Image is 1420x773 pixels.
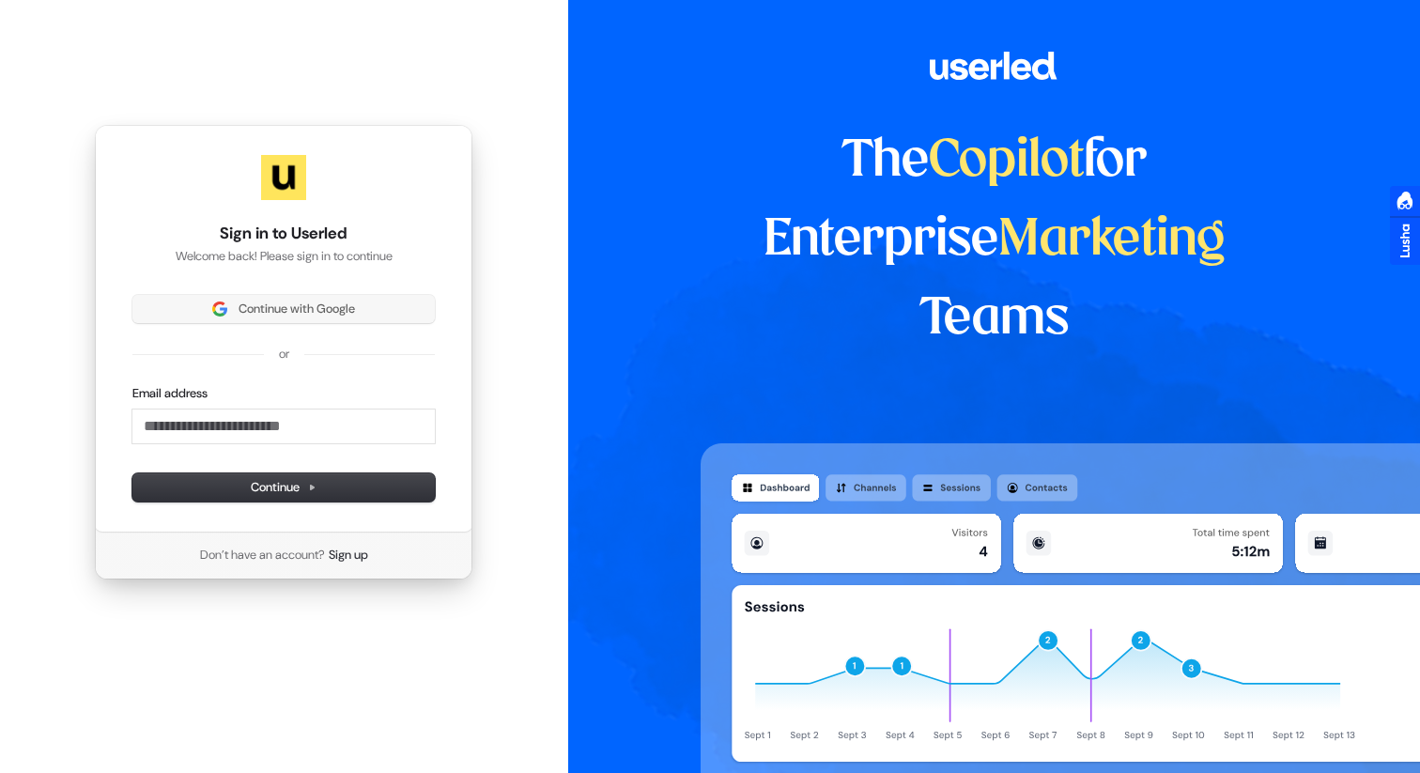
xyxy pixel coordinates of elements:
[132,248,435,265] p: Welcome back! Please sign in to continue
[132,295,435,323] button: Sign in with GoogleContinue with Google
[279,346,289,363] p: or
[261,155,306,200] img: Userled
[200,547,325,564] span: Don’t have an account?
[701,122,1288,359] h1: The for Enterprise Teams
[251,479,316,496] span: Continue
[929,137,1084,186] span: Copilot
[132,473,435,502] button: Continue
[132,223,435,245] h1: Sign in to Userled
[239,301,355,317] span: Continue with Google
[212,301,227,317] img: Sign in with Google
[132,385,208,402] label: Email address
[329,547,368,564] a: Sign up
[998,216,1226,265] span: Marketing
